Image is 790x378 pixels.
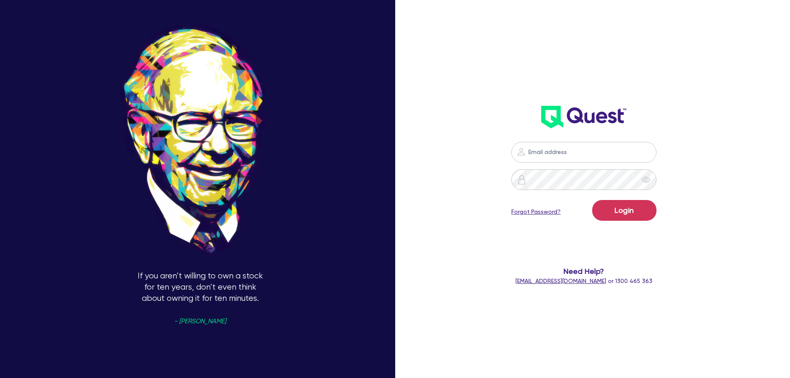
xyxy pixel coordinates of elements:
a: Forgot Password? [511,207,561,216]
button: Login [592,200,656,221]
input: Email address [511,142,656,163]
a: [EMAIL_ADDRESS][DOMAIN_NAME] [515,278,606,284]
span: or 1300 465 363 [515,278,652,284]
img: icon-password [516,147,526,157]
span: Need Help? [478,266,690,277]
img: wH2k97JdezQIQAAAABJRU5ErkJggg== [541,106,626,128]
span: eye [642,176,650,184]
img: icon-password [517,175,527,185]
span: - [PERSON_NAME] [174,318,226,324]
